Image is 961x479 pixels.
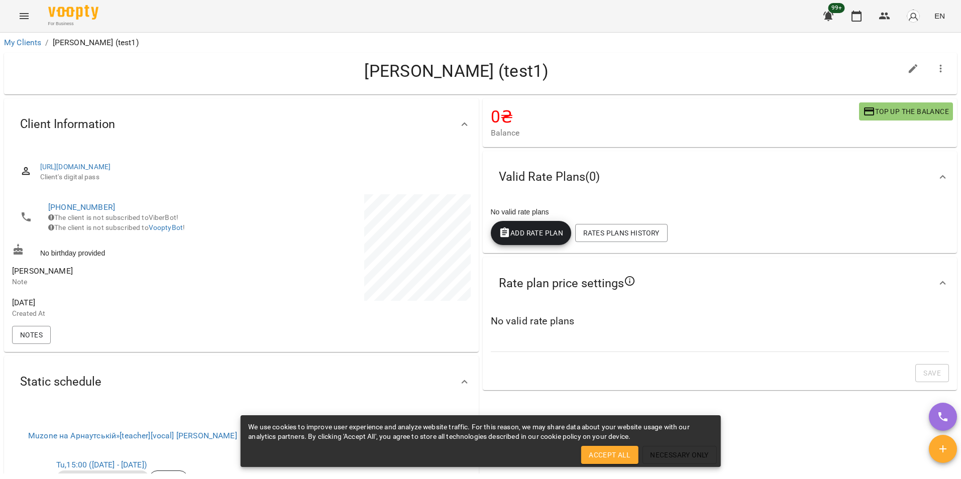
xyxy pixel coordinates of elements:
span: Notes [20,329,43,341]
span: The client is not subscribed to ! [48,223,185,231]
button: Rates Plans History [575,224,667,242]
a: [PHONE_NUMBER] [48,202,115,212]
span: Rate plan price settings [499,275,636,291]
button: Necessary Only [642,446,717,464]
span: For Business [48,21,98,27]
p: [PERSON_NAME] (test1) [53,37,139,49]
div: Client Information [4,98,479,150]
span: Client Information [20,116,115,132]
nav: breadcrumb [4,37,957,49]
span: Balance [491,127,860,139]
a: My Clients [4,38,41,47]
div: No birthday provided [10,242,241,260]
span: Add Rate plan [499,227,564,239]
span: Necessary Only [650,449,709,461]
span: Static schedule [20,374,101,390]
button: Notes [12,326,51,344]
a: Muzone на Арнаутській»[teacher][vocal] [PERSON_NAME] [28,431,237,440]
span: Rates Plans History [583,227,659,239]
button: Menu [12,4,36,28]
span: EN [934,11,945,21]
p: Note [12,277,239,287]
svg: In case no one rate plan chooses, client will see all public rate plans [624,275,636,287]
span: 99+ [828,3,845,13]
p: Created At [12,309,239,319]
span: [PERSON_NAME] [12,266,73,276]
h4: 0 ₴ [491,106,860,127]
span: Valid Rate Plans ( 0 ) [499,169,600,185]
div: Static schedule [4,356,479,408]
img: avatar_s.png [906,9,920,23]
button: Add Rate plan [491,221,572,245]
div: Valid Rate Plans(0) [483,151,957,203]
a: Tu,15:00 ([DATE] - [DATE]) [56,460,147,469]
li: / [45,37,48,49]
button: EN [930,7,949,25]
h6: No valid rate plans [491,313,949,329]
button: Top up the balance [859,102,953,121]
div: We use cookies to improve user experience and analyze website traffic. For this reason, we may sh... [248,418,713,446]
button: Accept All [581,446,638,464]
h4: [PERSON_NAME] (test1) [12,61,901,81]
a: VooptyBot [149,223,183,231]
span: Client's digital pass [40,172,463,182]
a: [URL][DOMAIN_NAME] [40,163,111,171]
span: Top up the balance [863,105,949,117]
img: Voopty Logo [48,5,98,20]
div: Rate plan price settings [483,257,957,309]
span: Accept All [589,449,630,461]
span: The client is not subscribed to ViberBot! [48,213,178,221]
span: [DATE] [12,297,239,309]
div: No valid rate plans [489,205,951,219]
